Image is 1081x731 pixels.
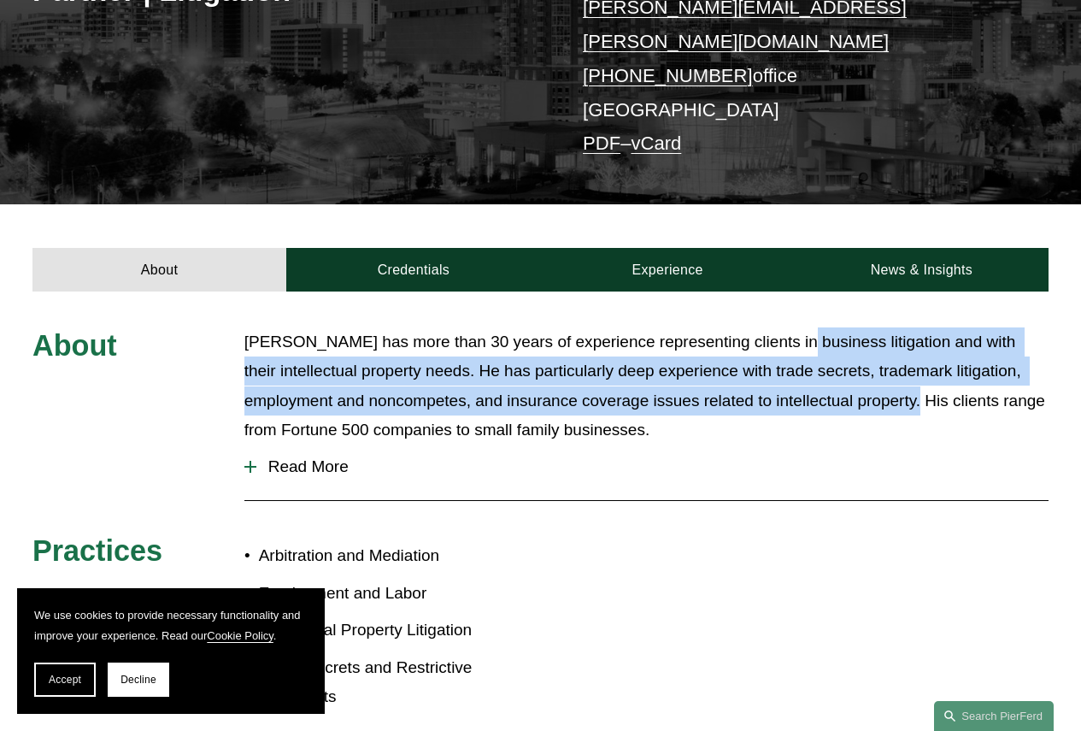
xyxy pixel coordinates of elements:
p: Trade Secrets and Restrictive Covenants [259,653,541,712]
a: About [32,248,286,292]
button: Decline [108,663,169,697]
a: Experience [541,248,795,292]
p: Arbitration and Mediation [259,541,541,570]
span: About [32,329,117,362]
button: Accept [34,663,96,697]
a: Search this site [934,701,1054,731]
p: Employment and Labor [259,579,541,608]
a: Credentials [286,248,540,292]
p: Intellectual Property Litigation [259,616,541,645]
span: Practices [32,534,162,567]
section: Cookie banner [17,588,325,714]
span: Read More [256,457,1049,476]
a: Cookie Policy [207,629,273,642]
p: [PERSON_NAME] has more than 30 years of experience representing clients in business litigation an... [244,327,1049,445]
span: Accept [49,674,81,686]
a: News & Insights [795,248,1049,292]
p: We use cookies to provide necessary functionality and improve your experience. Read our . [34,605,308,646]
button: Read More [244,445,1049,489]
span: Decline [120,674,156,686]
a: PDF [583,133,620,154]
a: [PHONE_NUMBER] [583,65,753,86]
a: vCard [631,133,681,154]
